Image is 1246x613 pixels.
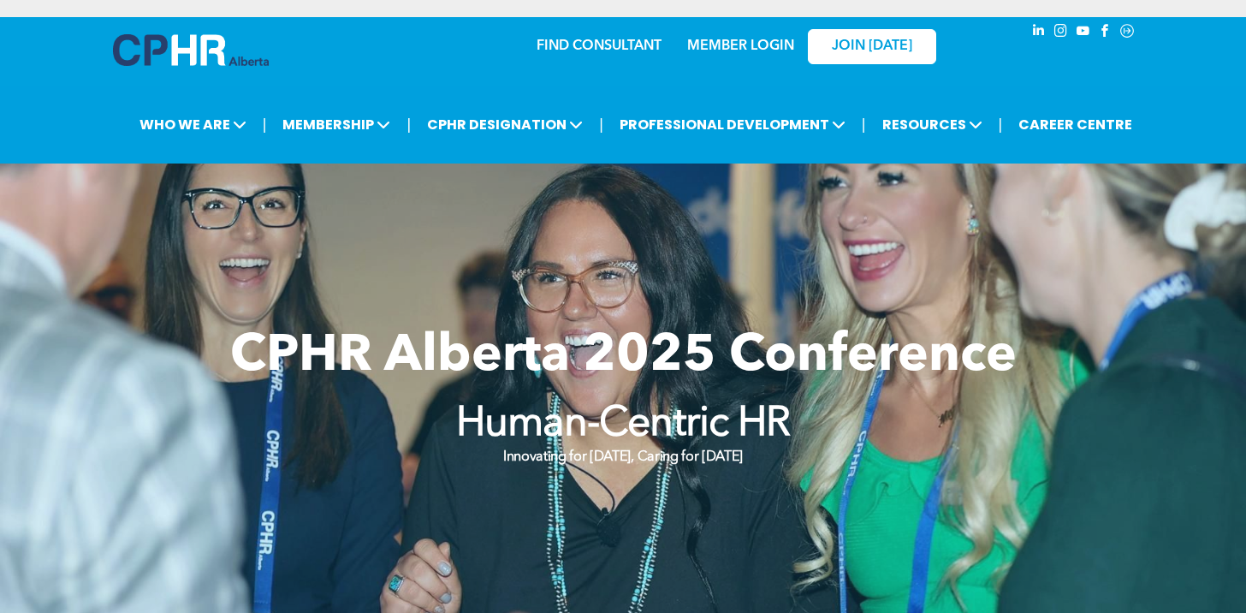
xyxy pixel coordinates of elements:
[862,107,866,142] li: |
[1073,21,1092,45] a: youtube
[230,331,1017,383] span: CPHR Alberta 2025 Conference
[877,109,988,140] span: RESOURCES
[687,39,794,53] a: MEMBER LOGIN
[808,29,936,64] a: JOIN [DATE]
[1029,21,1047,45] a: linkedin
[1051,21,1070,45] a: instagram
[406,107,411,142] li: |
[537,39,662,53] a: FIND CONSULTANT
[263,107,267,142] li: |
[614,109,851,140] span: PROFESSIONAL DEVELOPMENT
[832,39,912,55] span: JOIN [DATE]
[599,107,603,142] li: |
[1118,21,1136,45] a: Social network
[1013,109,1137,140] a: CAREER CENTRE
[113,34,269,66] img: A blue and white logo for cp alberta
[456,404,790,445] strong: Human-Centric HR
[999,107,1003,142] li: |
[134,109,252,140] span: WHO WE ARE
[503,450,743,464] strong: Innovating for [DATE], Caring for [DATE]
[277,109,395,140] span: MEMBERSHIP
[422,109,588,140] span: CPHR DESIGNATION
[1095,21,1114,45] a: facebook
